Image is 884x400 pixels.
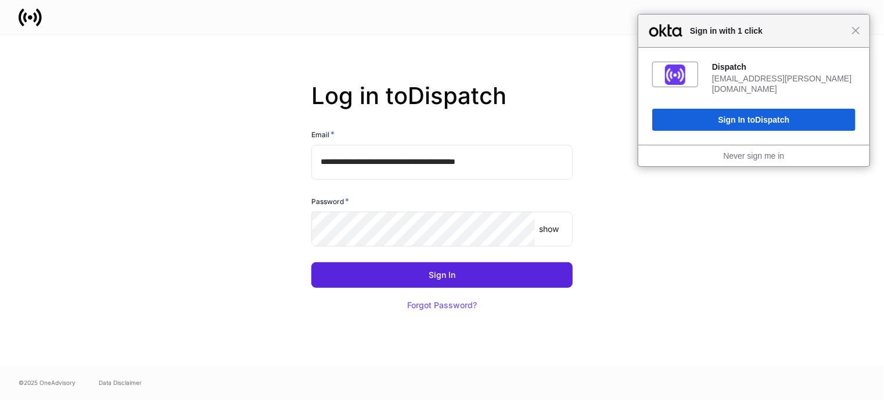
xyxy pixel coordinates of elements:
button: Sign In toDispatch [652,109,856,131]
span: Dispatch [755,115,789,124]
h2: Log in to Dispatch [311,82,573,128]
span: Sign in with 1 click [684,24,851,38]
button: Sign In [311,262,573,288]
div: Dispatch [712,62,856,72]
div: Forgot Password? [407,301,477,309]
button: Forgot Password? [393,292,491,318]
h6: Password [311,195,349,207]
div: [EMAIL_ADDRESS][PERSON_NAME][DOMAIN_NAME] [712,73,856,94]
p: show [540,223,559,235]
span: © 2025 OneAdvisory [19,378,76,387]
img: fs01jxrofoggULhDH358 [665,65,685,85]
span: Close [851,26,860,35]
a: Never sign me in [723,151,784,160]
h6: Email [311,128,335,140]
div: Sign In [429,271,455,279]
a: Data Disclaimer [99,378,142,387]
